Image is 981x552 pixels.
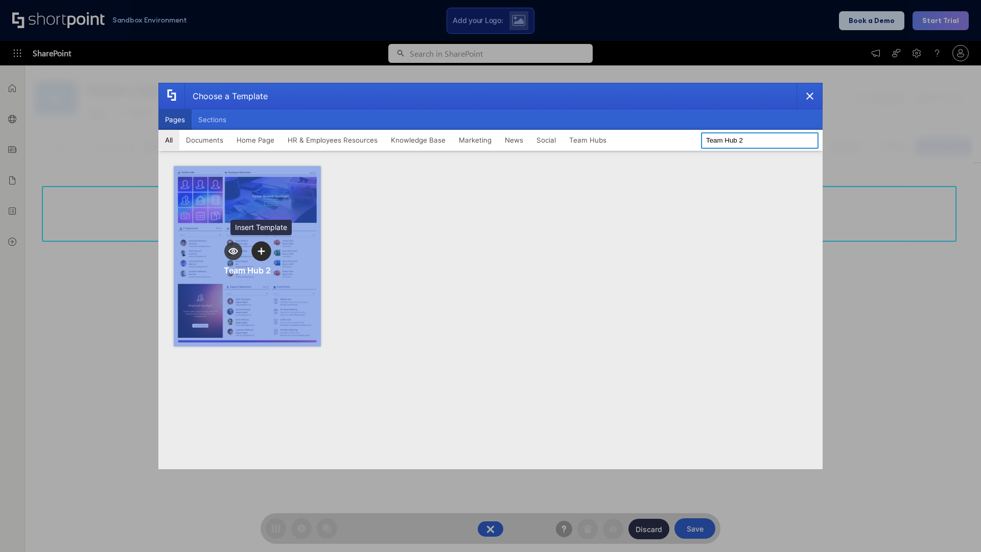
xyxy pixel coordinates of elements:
[158,109,192,130] button: Pages
[384,130,452,150] button: Knowledge Base
[701,132,819,149] input: Search
[192,109,233,130] button: Sections
[281,130,384,150] button: HR & Employees Resources
[930,503,981,552] iframe: Chat Widget
[184,83,268,109] div: Choose a Template
[530,130,563,150] button: Social
[158,130,179,150] button: All
[563,130,613,150] button: Team Hubs
[452,130,498,150] button: Marketing
[230,130,281,150] button: Home Page
[158,83,823,469] div: template selector
[179,130,230,150] button: Documents
[498,130,530,150] button: News
[224,265,271,275] div: Team Hub 2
